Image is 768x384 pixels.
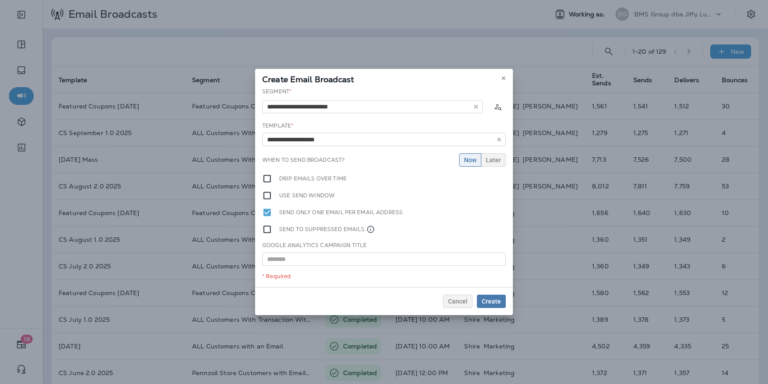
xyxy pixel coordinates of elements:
button: Later [481,153,506,167]
button: Cancel [443,295,472,308]
button: Create [477,295,506,308]
label: Drip emails over time [279,174,347,184]
div: * Required [262,273,506,280]
label: Google Analytics Campaign Title [262,242,367,249]
span: Now [464,157,476,163]
span: Later [486,157,501,163]
label: Segment [262,88,292,95]
label: Use send window [279,191,335,200]
button: Now [459,153,481,167]
label: Send only one email per email address [279,208,403,217]
button: Calculate the estimated number of emails to be sent based on selected segment. (This could take a... [490,99,506,115]
label: Send to suppressed emails. [279,224,375,234]
div: Create Email Broadcast [255,69,513,88]
label: Template [262,122,293,129]
label: When to send broadcast? [262,156,344,164]
span: Create [482,298,501,304]
span: Cancel [448,298,468,304]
